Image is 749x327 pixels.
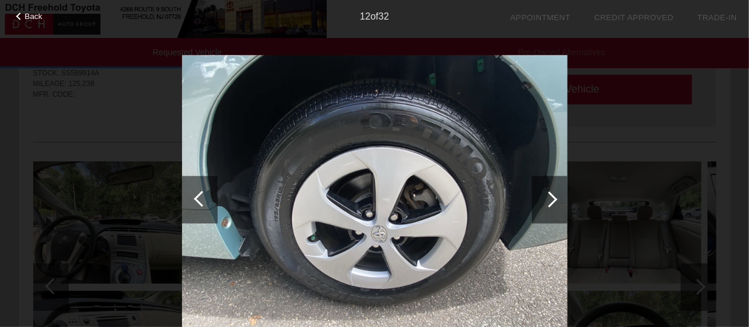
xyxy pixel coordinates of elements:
[510,13,570,22] a: Appointment
[697,13,737,22] a: Trade-In
[360,11,371,21] span: 12
[594,13,674,22] a: Credit Approved
[378,11,389,21] span: 32
[25,12,43,21] span: Back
